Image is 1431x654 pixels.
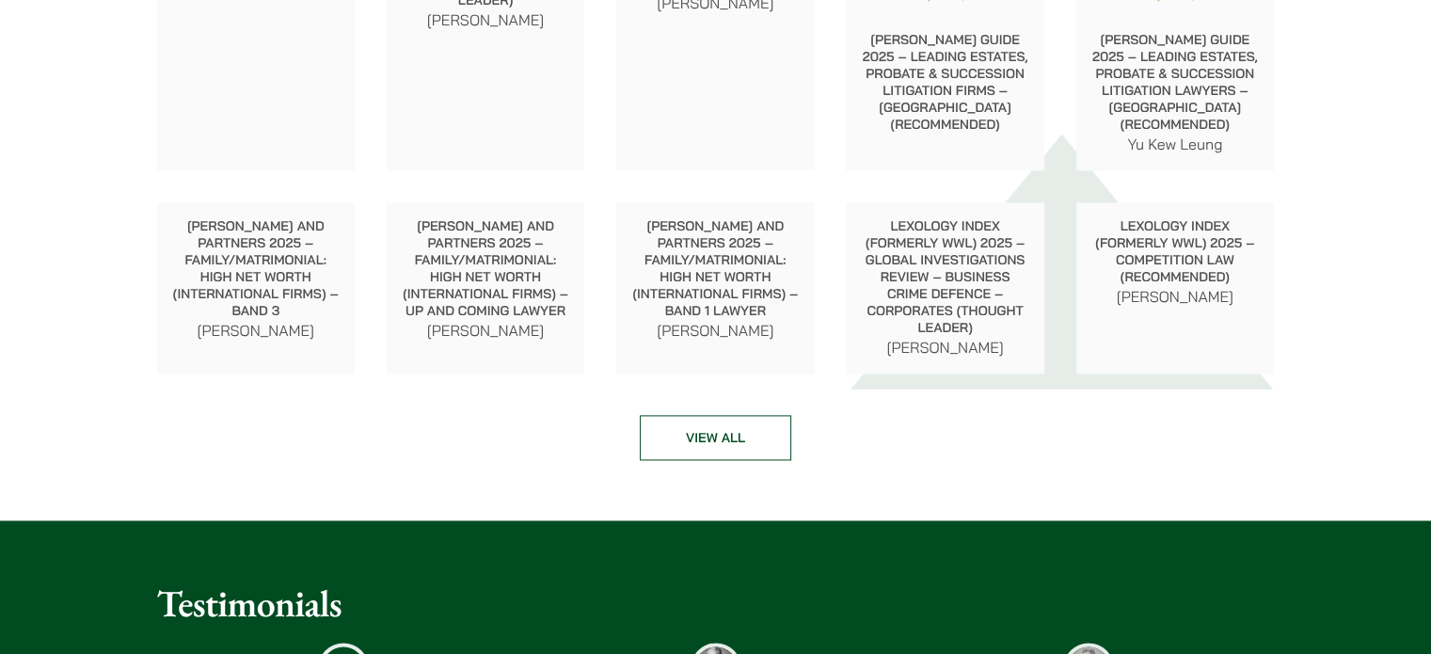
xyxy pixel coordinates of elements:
p: [PERSON_NAME] and Partners 2025 – Family/Matrimonial: High Net Worth (International Firms) – Band 3 [172,217,341,319]
p: Yu Kew Leung [1091,133,1260,155]
p: [PERSON_NAME] [1091,285,1260,308]
p: [PERSON_NAME] [402,8,570,31]
p: [PERSON_NAME] [402,319,570,342]
p: [PERSON_NAME] and Partners 2025 – Family/Matrimonial: High Net Worth (International Firms) – Up a... [402,217,570,319]
p: Lexology Index (formerly WWL) 2025 – Global Investigations Review – Business Crime Defence – Corp... [861,217,1029,336]
a: View all [640,415,791,460]
p: [PERSON_NAME] Guide 2025 – Leading Estates, Probate & Succession Litigation Lawyers – [GEOGRAPHIC... [1091,31,1260,133]
p: [PERSON_NAME] and Partners 2025 – Family/Matrimonial: High Net Worth (International Firms) – Band... [631,217,800,319]
h2: Testimonials [157,581,1275,626]
p: [PERSON_NAME] [172,319,341,342]
p: [PERSON_NAME] [631,319,800,342]
p: Lexology Index (formerly WWL) 2025 – Competition Law (Recommended) [1091,217,1260,285]
p: [PERSON_NAME] Guide 2025 – Leading Estates, Probate & Succession Litigation Firms – [GEOGRAPHIC_D... [861,31,1029,133]
p: [PERSON_NAME] [861,336,1029,359]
